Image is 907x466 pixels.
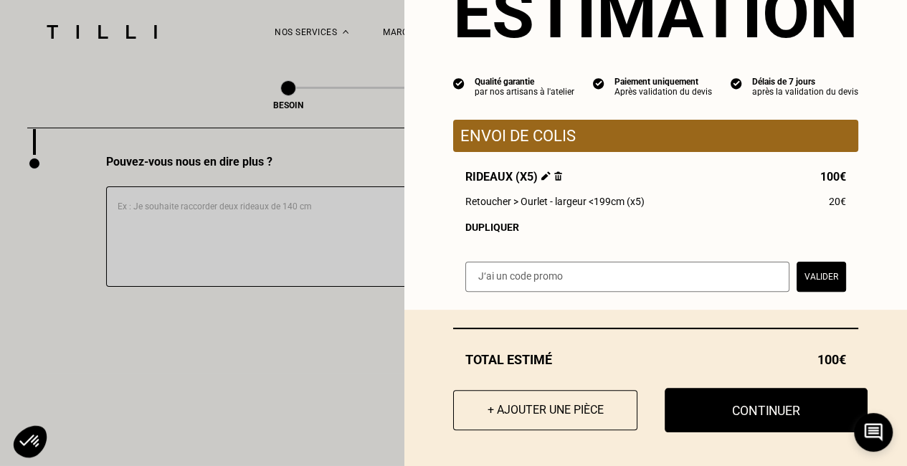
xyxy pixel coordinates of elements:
[665,388,868,432] button: Continuer
[541,171,551,181] img: Éditer
[817,352,846,367] span: 100€
[460,127,851,145] p: Envoi de colis
[453,77,465,90] img: icon list info
[752,77,858,87] div: Délais de 7 jours
[614,77,712,87] div: Paiement uniquement
[475,77,574,87] div: Qualité garantie
[453,390,637,430] button: + Ajouter une pièce
[593,77,604,90] img: icon list info
[752,87,858,97] div: après la validation du devis
[797,262,846,292] button: Valider
[453,352,858,367] div: Total estimé
[465,222,846,233] div: Dupliquer
[465,196,645,207] span: Retoucher > Ourlet - largeur <199cm (x5)
[554,171,562,181] img: Supprimer
[614,87,712,97] div: Après validation du devis
[475,87,574,97] div: par nos artisans à l'atelier
[829,196,846,207] span: 20€
[731,77,742,90] img: icon list info
[820,170,846,184] span: 100€
[465,170,562,184] span: Rideaux (x5)
[465,262,789,292] input: J‘ai un code promo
